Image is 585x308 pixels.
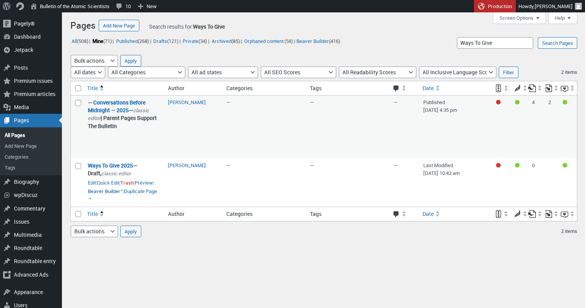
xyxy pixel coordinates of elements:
[222,207,306,221] th: Categories
[124,188,157,195] a: Duplicate Page
[393,85,400,93] span: Comments
[310,162,314,169] span: —
[222,81,306,96] th: Categories
[87,84,98,92] span: Title
[115,36,150,45] a: Published(268)
[535,3,573,10] span: [PERSON_NAME]
[295,36,341,45] a: Beaver Builder(416)
[77,38,88,44] span: (508)
[515,163,520,168] div: Good
[528,81,542,95] a: Outgoing internal links
[306,207,390,221] th: Tags
[419,96,490,159] td: Published [DATE] 4:35 pm
[393,162,398,169] span: —
[528,96,544,159] td: 4
[493,12,546,24] button: Screen Options
[168,162,206,169] a: [PERSON_NAME]
[509,207,528,221] a: Readability score
[544,81,559,95] a: Received internal links
[88,188,124,195] span: |
[198,38,207,44] span: (34)
[101,170,131,177] span: classic editor
[393,211,400,219] span: Comments
[561,68,577,75] span: 2 items
[87,210,98,218] span: Title
[422,84,434,92] span: Date
[120,179,135,186] span: |
[88,162,160,177] strong: —
[88,99,160,130] strong: — | Parent Pages Support The Bulletin
[561,207,575,221] a: Inclusive language score
[88,162,133,169] a: “Ways To Give 2025” (Edit)
[306,81,390,96] th: Tags
[88,179,97,186] span: |
[193,23,225,30] strong: Ways To Give
[490,81,509,95] a: SEO score
[91,36,114,46] li: |
[496,163,501,168] div: Focus keyphrase not set
[515,100,520,104] div: Good
[88,187,123,195] a: Beaver Builder•
[70,16,96,33] h1: Pages
[70,36,89,45] a: All(508)
[167,38,178,44] span: (121)
[496,100,501,104] div: Focus keyphrase not set
[563,163,567,168] div: Good
[419,159,490,206] td: Last Modified [DATE] 10:42 am
[528,159,544,206] td: 0
[561,228,577,234] span: 2 items
[226,162,231,169] span: —
[103,38,112,44] span: (71)
[182,36,208,45] a: Private(34)
[88,107,149,122] span: classic editor
[329,38,340,44] span: (416)
[422,210,434,218] span: Date
[509,81,528,95] a: Readability score
[182,36,209,46] li: |
[89,194,91,203] span: •
[310,99,314,106] span: —
[164,207,222,221] th: Author
[152,36,180,45] a: Drafts(121)
[84,81,164,95] a: Title
[70,36,341,46] ul: |
[120,186,123,195] span: •
[544,207,559,221] a: Received internal links
[231,38,240,44] span: (85)
[490,207,509,221] a: SEO score
[88,169,101,177] span: Draft,
[243,36,293,46] li: (58)
[91,36,113,45] a: Mine(71)
[84,207,164,221] a: Title
[393,99,398,106] span: —
[120,55,141,67] input: Apply
[120,179,133,187] a: Move “Ways To Give 2025” to the Trash
[390,207,419,221] a: Comments Sort ascending.
[499,67,518,78] input: Filter
[528,207,542,221] a: Outgoing internal links
[419,207,490,221] a: Date Sort descending.
[226,99,231,106] span: —
[88,179,96,187] a: Edit “Ways To Give 2025”
[97,179,120,186] span: |
[538,37,577,49] input: Search Pages
[563,100,567,104] div: Good
[390,81,419,95] a: Comments Sort ascending.
[210,36,242,46] li: |
[120,226,141,237] input: Apply
[548,12,577,24] button: Help
[210,36,241,45] a: Archived(85)
[544,96,561,159] td: 2
[99,20,139,31] a: Add New Page
[97,179,119,186] button: Quick edit “Ways To Give 2025” inline
[243,36,284,45] a: Orphaned content
[139,23,225,30] span: Search results for:
[88,99,145,114] a: “Conversations Before Midnight — 2025” (Edit)
[419,81,490,95] a: Date Sort descending.
[168,99,206,106] a: [PERSON_NAME]
[135,179,153,187] a: Preview “Ways To Give 2025”
[135,179,154,186] span: |
[115,36,151,46] li: |
[70,36,90,46] li: |
[164,81,222,96] th: Author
